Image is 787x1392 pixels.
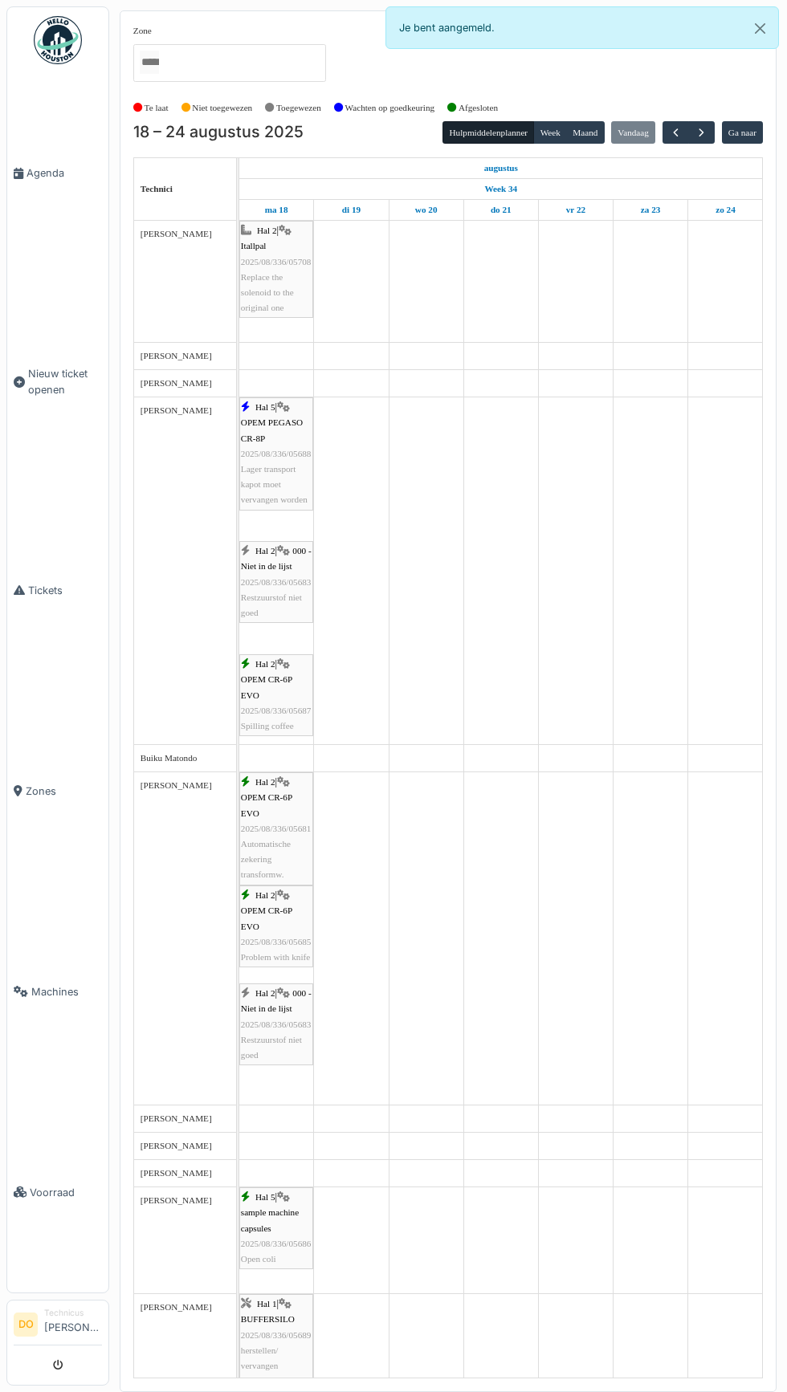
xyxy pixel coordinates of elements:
[141,405,212,415] span: [PERSON_NAME]
[7,690,108,891] a: Zones
[688,121,715,144] button: Volgende
[141,1113,212,1123] span: [PERSON_NAME]
[411,200,442,220] a: 20 augustus 2025
[338,200,365,220] a: 19 augustus 2025
[141,184,173,193] span: Technici
[241,988,312,1013] span: 000 - Niet in de lijst
[241,657,312,734] div: |
[566,121,605,144] button: Maand
[241,464,308,504] span: Lager transport kapot moet vervangen worden
[14,1307,102,1345] a: DO Technicus[PERSON_NAME]
[26,784,102,799] span: Zones
[241,937,312,946] span: 2025/08/336/05685
[241,592,302,617] span: Restzuurstof niet goed
[459,101,498,115] label: Afgesloten
[241,1035,302,1060] span: Restzuurstof niet goed
[141,780,212,790] span: [PERSON_NAME]
[261,200,292,220] a: 18 augustus 2025
[241,1207,299,1232] span: sample machine capsules
[241,543,312,621] div: |
[241,577,312,587] span: 2025/08/336/05683
[255,546,275,556] span: Hal 2
[241,241,267,250] span: Itallpal
[7,891,108,1092] a: Machines
[27,165,102,181] span: Agenda
[255,777,275,787] span: Hal 2
[7,73,108,274] a: Agenda
[241,1190,312,1267] div: |
[241,257,312,267] span: 2025/08/336/05708
[257,226,277,235] span: Hal 2
[241,546,312,571] span: 000 - Niet in de lijst
[192,101,252,115] label: Niet toegewezen
[14,1313,38,1337] li: DO
[255,659,275,669] span: Hal 2
[241,417,303,442] span: OPEM PEGASO CR-8P
[241,952,310,962] span: Problem with knife
[241,721,294,731] span: Spilling coffee
[722,121,764,144] button: Ga naar
[255,402,275,412] span: Hal 5
[241,824,312,833] span: 2025/08/336/05681
[637,200,665,220] a: 23 augustus 2025
[241,706,312,715] span: 2025/08/336/05687
[7,490,108,690] a: Tickets
[141,1195,212,1205] span: [PERSON_NAME]
[442,121,534,144] button: Hulpmiddelenplanner
[141,1141,212,1150] span: [PERSON_NAME]
[28,366,102,397] span: Nieuw ticket openen
[241,986,312,1063] div: |
[31,984,102,999] span: Machines
[28,583,102,598] span: Tickets
[241,1254,276,1264] span: Open coli
[241,1239,312,1248] span: 2025/08/336/05686
[480,158,522,178] a: 18 augustus 2025
[276,101,321,115] label: Toegewezen
[241,1020,312,1029] span: 2025/08/336/05683
[141,351,212,360] span: [PERSON_NAME]
[30,1185,102,1200] span: Voorraad
[141,1168,212,1178] span: [PERSON_NAME]
[241,1314,295,1324] span: BUFFERSILO
[34,16,82,64] img: Badge_color-CXgf-gQk.svg
[562,200,589,220] a: 22 augustus 2025
[742,7,778,50] button: Close
[133,123,304,142] h2: 18 – 24 augustus 2025
[241,449,312,458] span: 2025/08/336/05688
[241,1296,312,1389] div: |
[533,121,567,144] button: Week
[241,775,312,882] div: |
[487,200,516,220] a: 21 augustus 2025
[44,1307,102,1319] div: Technicus
[241,888,312,965] div: |
[480,179,521,199] a: Week 34
[141,753,198,763] span: Buiku Matondo
[141,378,212,388] span: [PERSON_NAME]
[611,121,655,144] button: Vandaag
[7,274,108,490] a: Nieuw ticket openen
[345,101,435,115] label: Wachten op goedkeuring
[255,890,275,900] span: Hal 2
[241,906,292,930] span: OPEM CR-6P EVO
[141,1302,212,1312] span: [PERSON_NAME]
[241,1330,312,1340] span: 2025/08/336/05689
[7,1092,108,1292] a: Voorraad
[255,988,275,998] span: Hal 2
[241,1345,308,1386] span: herstellen/ vervangen zijkanaalventilator
[140,51,159,74] input: Alles
[141,229,212,238] span: [PERSON_NAME]
[385,6,779,49] div: Je bent aangemeld.
[712,200,740,220] a: 24 augustus 2025
[241,792,292,817] span: OPEM CR-6P EVO
[663,121,689,144] button: Vorige
[133,24,152,38] label: Zone
[241,400,312,507] div: |
[241,674,292,699] span: OPEM CR-6P EVO
[241,223,312,315] div: |
[44,1307,102,1341] li: [PERSON_NAME]
[241,839,291,879] span: Automatische zekering transformw.
[255,1192,275,1202] span: Hal 5
[145,101,169,115] label: Te laat
[257,1299,277,1309] span: Hal 1
[241,272,294,312] span: Replace the solenoid to the original one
